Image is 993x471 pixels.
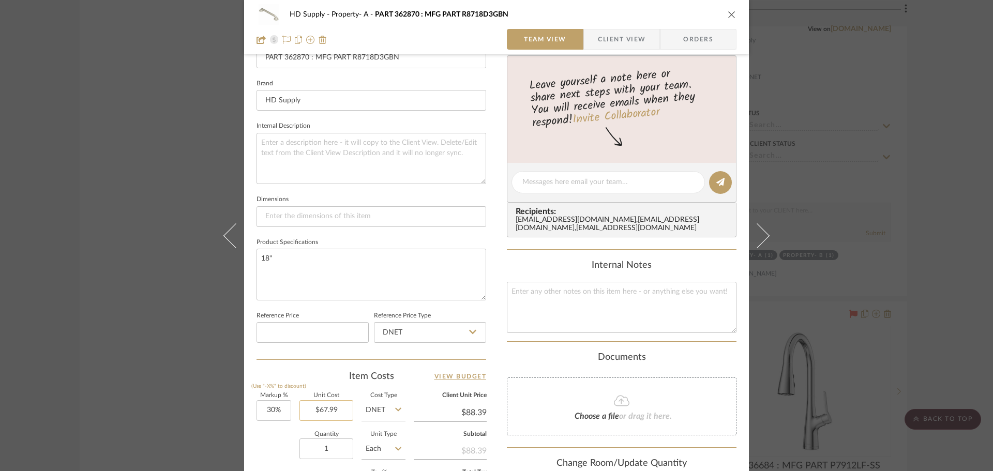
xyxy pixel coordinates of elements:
[572,103,660,129] a: Invite Collaborator
[414,432,487,437] label: Subtotal
[524,29,566,50] span: Team View
[434,370,487,383] a: View Budget
[299,432,353,437] label: Quantity
[257,393,291,398] label: Markup %
[506,63,738,132] div: Leave yourself a note here or share next steps with your team. You will receive emails when they ...
[516,207,732,216] span: Recipients:
[257,370,486,383] div: Item Costs
[257,4,281,25] img: e7018caf-a01e-4b6a-b50c-a850fbc35fac_48x40.jpg
[507,458,736,469] div: Change Room/Update Quantity
[507,352,736,363] div: Documents
[516,216,732,233] div: [EMAIL_ADDRESS][DOMAIN_NAME] , [EMAIL_ADDRESS][DOMAIN_NAME] , [EMAIL_ADDRESS][DOMAIN_NAME]
[257,206,486,227] input: Enter the dimensions of this item
[375,11,508,18] span: PART 362870 : MFG PART R8718D3GBN
[575,412,619,420] span: Choose a file
[598,29,645,50] span: Client View
[507,260,736,271] div: Internal Notes
[257,197,289,202] label: Dimensions
[257,240,318,245] label: Product Specifications
[257,90,486,111] input: Enter Brand
[414,440,487,459] div: $88.39
[257,124,310,129] label: Internal Description
[374,313,431,318] label: Reference Price Type
[672,29,725,50] span: Orders
[257,313,299,318] label: Reference Price
[332,11,375,18] span: Property- A
[619,412,672,420] span: or drag it here.
[362,432,405,437] label: Unit Type
[299,393,353,398] label: Unit Cost
[257,81,273,86] label: Brand
[290,11,332,18] span: HD Supply
[257,48,486,68] input: Enter Item Name
[727,10,736,19] button: close
[362,393,405,398] label: Cost Type
[319,36,327,44] img: Remove from project
[414,393,487,398] label: Client Unit Price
